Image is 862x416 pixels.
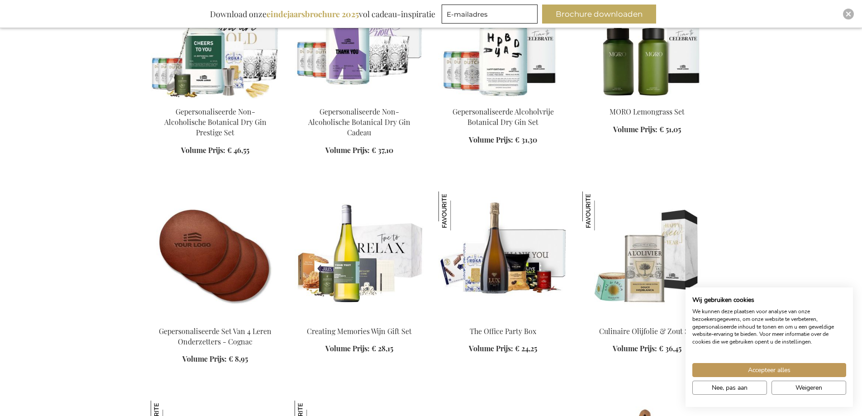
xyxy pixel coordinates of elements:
span: € 37,10 [371,145,393,155]
span: € 8,95 [229,354,248,363]
a: Volume Prijs: € 46,55 [181,145,249,156]
button: Brochure downloaden [542,5,656,24]
img: Gepersonaliseerde Set Van 4 Leren Onderzetters - Cognac [151,191,280,318]
span: Weigeren [795,383,822,392]
div: Close [843,9,854,19]
span: Volume Prijs: [325,145,370,155]
a: Volume Prijs: € 31,30 [469,135,537,145]
a: Creating Memories Wijn Gift Set [307,326,412,336]
a: Gepersonaliseerde Alcoholvrije Botanical Dry Gin Set [452,107,554,127]
a: Culinaire Olijfolie & Zout Set [599,326,695,336]
a: Volume Prijs: € 36,45 [613,344,681,354]
a: Personalised Non-Alcoholic Botanical Dry Gin Set Gepersonaliseerde Alcoholvrije Botanical Dry Gin... [438,96,568,104]
span: Volume Prijs: [613,344,657,353]
b: eindejaarsbrochure 2025 [267,9,359,19]
a: Gepersonaliseerde Set Van 4 Leren Onderzetters - Cognac [151,315,280,323]
a: Olive & Salt Culinary Set Culinaire Olijfolie & Zout Set [582,315,712,323]
a: Personalised Non-Alcoholic Botanical Dry Gin Prestige Set Gepersonaliseerde Non-Alcoholische Bota... [151,96,280,104]
a: The Office Party Box The Office Party Box [438,315,568,323]
a: Gepersonaliseerde Non-Alcoholische Botanical Dry Gin Prestige Set [164,107,267,137]
h2: Wij gebruiken cookies [692,296,846,304]
a: Volume Prijs: € 28,15 [325,344,393,354]
a: Volume Prijs: € 8,95 [182,354,248,364]
input: E-mailadres [442,5,538,24]
img: The Office Party Box [438,191,477,230]
img: Personalised White Wine [295,191,424,318]
button: Pas cookie voorkeuren aan [692,381,767,395]
a: Gepersonaliseerde Set Van 4 Leren Onderzetters - Cognac [159,326,271,346]
span: € 24,25 [515,344,537,353]
img: Olive & Salt Culinary Set [582,191,712,318]
span: Nee, pas aan [712,383,748,392]
span: Volume Prijs: [181,145,225,155]
a: Volume Prijs: € 24,25 [469,344,537,354]
img: Culinaire Olijfolie & Zout Set [582,191,621,230]
span: Volume Prijs: [182,354,227,363]
button: Alle cookies weigeren [772,381,846,395]
button: Accepteer alle cookies [692,363,846,377]
span: Volume Prijs: [469,344,513,353]
img: Close [846,11,851,17]
a: Personalised Non-Alcoholic Botanical Dry Gin Gift Gepersonaliseerde Non-Alcoholische Botanical Dr... [295,96,424,104]
span: Volume Prijs: [469,135,513,144]
a: Gepersonaliseerde Non-Alcoholische Botanical Dry Gin Cadeau [308,107,410,137]
img: The Office Party Box [438,191,568,318]
a: Volume Prijs: € 37,10 [325,145,393,156]
form: marketing offers and promotions [442,5,540,26]
p: We kunnen deze plaatsen voor analyse van onze bezoekersgegevens, om onze website te verbeteren, g... [692,308,846,346]
span: Volume Prijs: [325,344,370,353]
a: Personalised White Wine [295,315,424,323]
a: MORO Lemongrass Set [582,96,712,104]
span: Accepteer alles [748,365,791,375]
div: Download onze vol cadeau-inspiratie [206,5,439,24]
span: € 28,15 [371,344,393,353]
span: € 36,45 [659,344,681,353]
a: The Office Party Box [470,326,536,336]
span: € 31,30 [515,135,537,144]
span: € 46,55 [227,145,249,155]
